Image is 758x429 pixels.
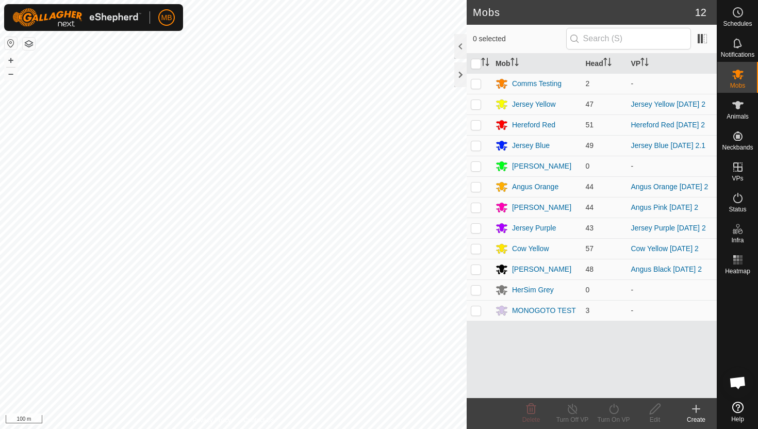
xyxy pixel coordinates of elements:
span: Delete [522,416,540,423]
span: 0 [585,286,589,294]
div: Comms Testing [512,78,562,89]
span: Neckbands [722,144,753,151]
a: Hereford Red [DATE] 2 [631,121,705,129]
div: Cow Yellow [512,243,549,254]
a: Contact Us [243,416,274,425]
td: - [627,156,717,176]
a: Help [717,398,758,426]
a: Angus Pink [DATE] 2 [631,203,698,211]
button: Map Layers [23,38,35,50]
p-sorticon: Activate to sort [640,59,649,68]
span: MB [161,12,172,23]
span: 49 [585,141,594,150]
td: - [627,300,717,321]
div: [PERSON_NAME] [512,202,571,213]
a: Angus Black [DATE] 2 [631,265,701,273]
th: Head [581,54,627,74]
span: Heatmap [725,268,750,274]
div: [PERSON_NAME] [512,161,571,172]
a: Cow Yellow [DATE] 2 [631,244,698,253]
span: Status [729,206,746,212]
p-sorticon: Activate to sort [510,59,519,68]
span: Help [731,416,744,422]
td: - [627,279,717,300]
button: + [5,54,17,67]
img: Gallagher Logo [12,8,141,27]
span: 44 [585,183,594,191]
span: 48 [585,265,594,273]
th: Mob [491,54,582,74]
p-sorticon: Activate to sort [603,59,612,68]
span: 3 [585,306,589,315]
span: Mobs [730,82,745,89]
span: Animals [727,113,749,120]
div: Jersey Blue [512,140,550,151]
span: 2 [585,79,589,88]
span: 0 selected [473,34,566,44]
div: [PERSON_NAME] [512,264,571,275]
p-sorticon: Activate to sort [481,59,489,68]
div: Turn On VP [593,415,634,424]
input: Search (S) [566,28,691,49]
span: 57 [585,244,594,253]
span: 0 [585,162,589,170]
div: HerSim Grey [512,285,554,295]
a: Jersey Purple [DATE] 2 [631,224,705,232]
th: VP [627,54,717,74]
span: 47 [585,100,594,108]
button: – [5,68,17,80]
a: Angus Orange [DATE] 2 [631,183,708,191]
div: Hereford Red [512,120,555,130]
div: Turn Off VP [552,415,593,424]
div: Open chat [722,367,753,398]
div: Create [675,415,717,424]
span: 51 [585,121,594,129]
span: 12 [695,5,706,20]
h2: Mobs [473,6,695,19]
div: MONOGOTO TEST [512,305,576,316]
div: Jersey Purple [512,223,556,234]
a: Jersey Blue [DATE] 2.1 [631,141,705,150]
a: Privacy Policy [192,416,231,425]
a: Jersey Yellow [DATE] 2 [631,100,705,108]
span: Infra [731,237,744,243]
button: Reset Map [5,37,17,49]
span: Notifications [721,52,754,58]
span: VPs [732,175,743,181]
td: - [627,73,717,94]
div: Edit [634,415,675,424]
div: Angus Orange [512,181,558,192]
span: 44 [585,203,594,211]
span: Schedules [723,21,752,27]
div: Jersey Yellow [512,99,556,110]
span: 43 [585,224,594,232]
